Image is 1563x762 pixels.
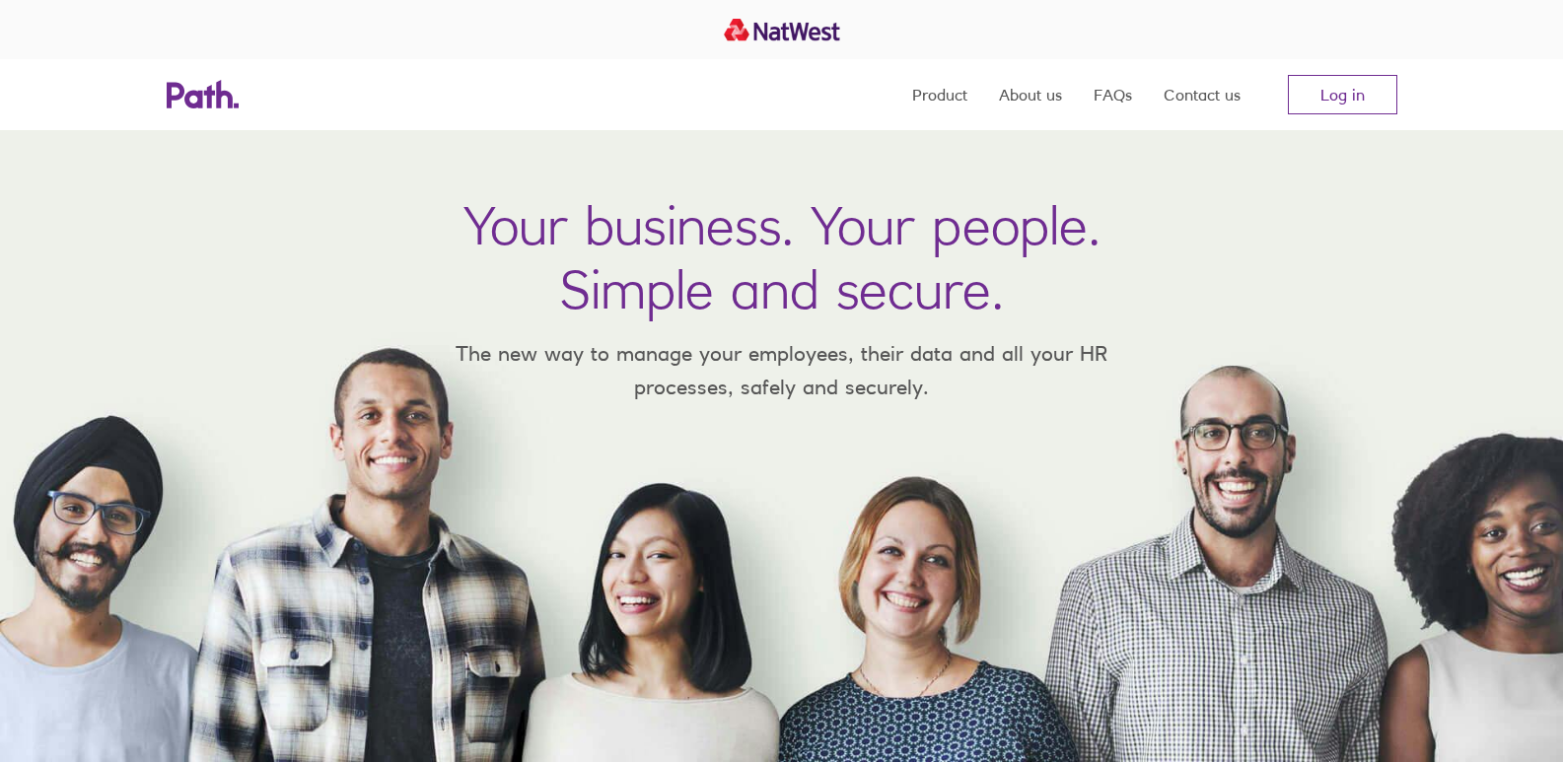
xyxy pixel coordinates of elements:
a: Product [912,59,967,130]
a: About us [999,59,1062,130]
p: The new way to manage your employees, their data and all your HR processes, safely and securely. [427,337,1137,403]
a: Log in [1288,75,1397,114]
a: Contact us [1164,59,1241,130]
a: FAQs [1094,59,1132,130]
h1: Your business. Your people. Simple and secure. [463,193,1101,321]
